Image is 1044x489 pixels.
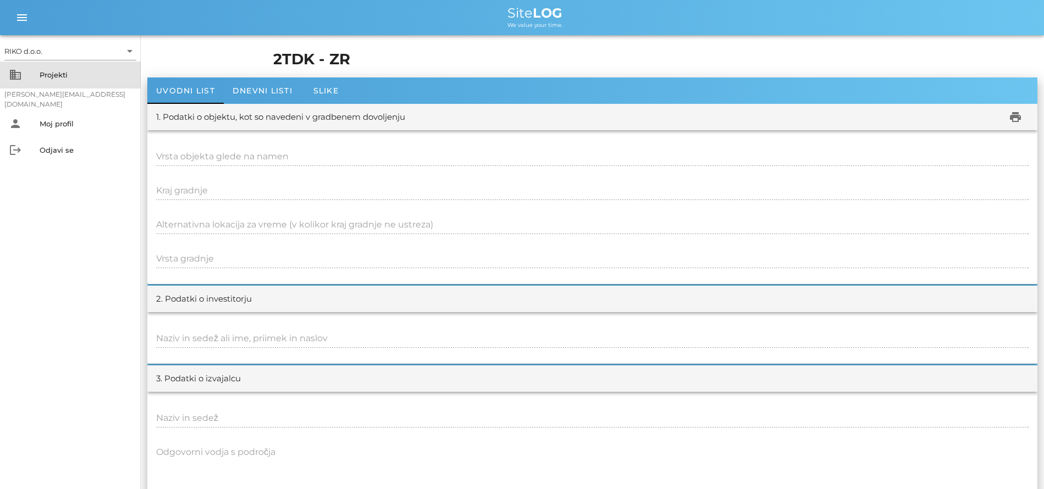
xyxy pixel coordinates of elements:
[40,146,132,154] div: Odjavi se
[156,373,241,385] div: 3. Podatki o izvajalcu
[123,45,136,58] i: arrow_drop_down
[9,68,22,81] i: business
[507,21,562,29] span: We value your time.
[887,370,1044,489] div: Pripomoček za klepet
[313,86,339,96] span: Slike
[4,42,136,60] div: RIKO d.o.o.
[4,46,42,56] div: RIKO d.o.o.
[15,11,29,24] i: menu
[273,48,858,71] h1: 2TDK - ZR
[507,5,562,21] span: Site
[887,370,1044,489] iframe: Chat Widget
[156,86,215,96] span: Uvodni list
[233,86,292,96] span: Dnevni listi
[156,111,405,124] div: 1. Podatki o objektu, kot so navedeni v gradbenem dovoljenju
[533,5,562,21] b: LOG
[40,119,132,128] div: Moj profil
[40,70,132,79] div: Projekti
[1009,110,1022,124] i: print
[9,117,22,130] i: person
[9,143,22,157] i: logout
[156,293,252,305] div: 2. Podatki o investitorju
